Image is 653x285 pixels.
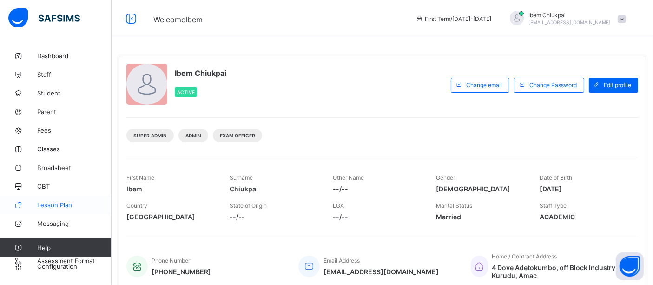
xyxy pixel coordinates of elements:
[528,12,611,19] span: Ibem Chiukpai
[230,185,319,193] span: Chiukpai
[8,8,80,28] img: safsims
[501,11,631,27] div: IbemChiukpai
[37,145,112,153] span: Classes
[126,185,216,193] span: Ibem
[152,257,190,264] span: Phone Number
[177,89,195,95] span: Active
[333,185,422,193] span: --/--
[37,201,112,209] span: Lesson Plan
[436,185,526,193] span: [DEMOGRAPHIC_DATA]
[175,68,226,78] span: Ibem Chiukpai
[416,15,491,22] span: session/term information
[37,108,112,115] span: Parent
[185,133,201,138] span: Admin
[37,263,111,270] span: Configuration
[126,202,147,209] span: Country
[37,164,112,171] span: Broadsheet
[37,244,111,251] span: Help
[540,185,629,193] span: [DATE]
[133,133,167,138] span: Super Admin
[616,252,644,280] button: Open asap
[333,174,364,181] span: Other Name
[333,202,344,209] span: LGA
[604,81,631,88] span: Edit profile
[230,202,267,209] span: State of Origin
[436,174,455,181] span: Gender
[466,81,502,88] span: Change email
[323,257,360,264] span: Email Address
[152,268,211,276] span: [PHONE_NUMBER]
[126,174,154,181] span: First Name
[492,264,629,279] span: 4 Dove Adetokumbo, off Block Industry Kurudu, Amac
[436,213,526,221] span: Married
[37,183,112,190] span: CBT
[37,89,112,97] span: Student
[529,81,577,88] span: Change Password
[37,127,112,134] span: Fees
[333,213,422,221] span: --/--
[220,133,255,138] span: Exam Officer
[540,202,567,209] span: Staff Type
[540,213,629,221] span: ACADEMIC
[323,268,439,276] span: [EMAIL_ADDRESS][DOMAIN_NAME]
[230,174,253,181] span: Surname
[492,253,557,260] span: Home / Contract Address
[37,71,112,78] span: Staff
[230,213,319,221] span: --/--
[153,15,203,24] span: Welcome Ibem
[540,174,572,181] span: Date of Birth
[37,52,112,60] span: Dashboard
[37,220,112,227] span: Messaging
[528,20,611,25] span: [EMAIL_ADDRESS][DOMAIN_NAME]
[436,202,473,209] span: Marital Status
[126,213,216,221] span: [GEOGRAPHIC_DATA]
